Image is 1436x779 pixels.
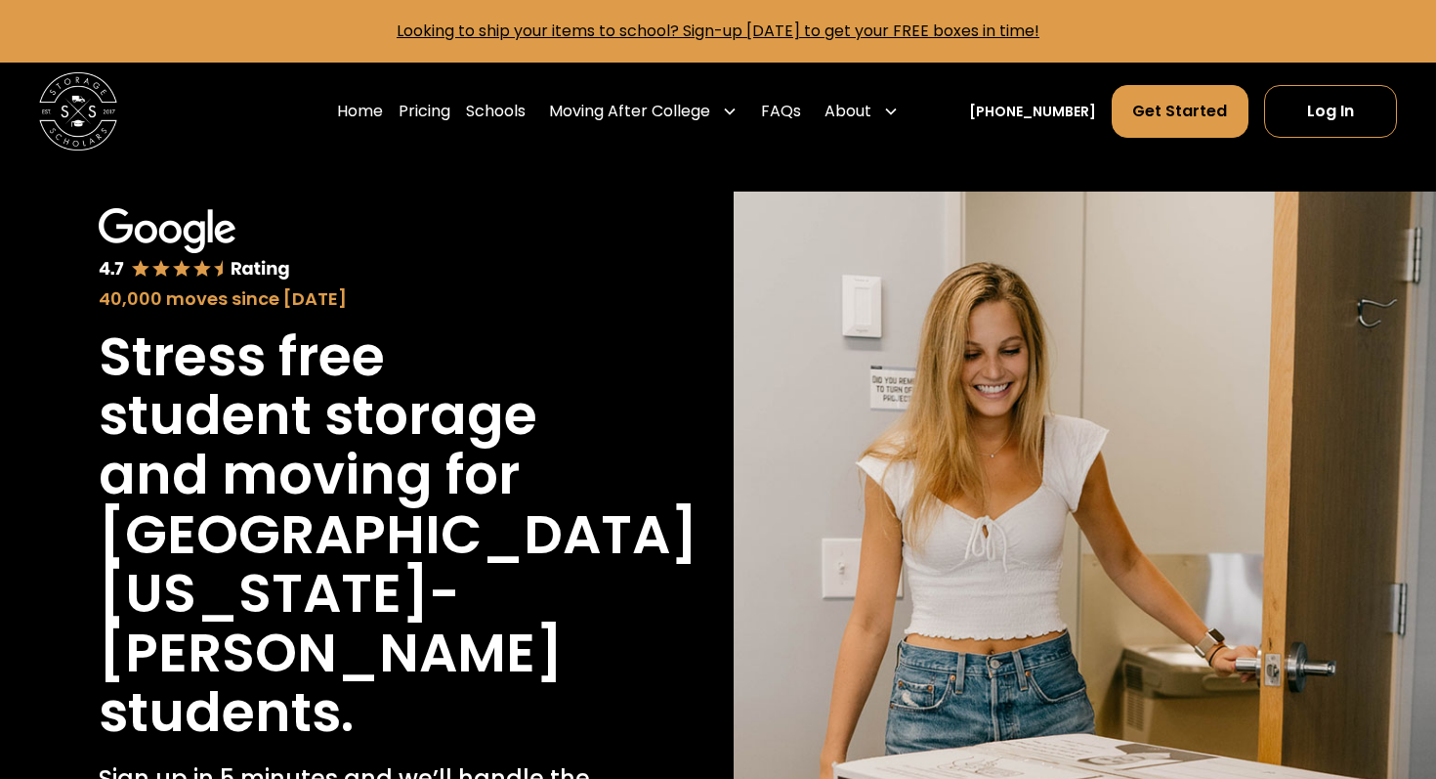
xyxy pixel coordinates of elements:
h1: Stress free student storage and moving for [99,327,605,505]
a: Looking to ship your items to school? Sign-up [DATE] to get your FREE boxes in time! [397,20,1039,42]
div: Moving After College [549,100,710,123]
a: Get Started [1112,85,1247,138]
a: [PHONE_NUMBER] [969,102,1096,122]
h1: [GEOGRAPHIC_DATA][US_STATE]-[PERSON_NAME] [99,505,697,683]
div: Moving After College [541,84,745,139]
div: About [817,84,907,139]
div: 40,000 moves since [DATE] [99,285,605,312]
div: About [824,100,871,123]
a: Schools [466,84,526,139]
h1: students. [99,683,354,743]
a: Home [337,84,383,139]
a: Pricing [399,84,450,139]
img: Storage Scholars main logo [39,72,117,151]
a: FAQs [761,84,801,139]
img: Google 4.7 star rating [99,208,291,281]
a: Log In [1264,85,1397,138]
